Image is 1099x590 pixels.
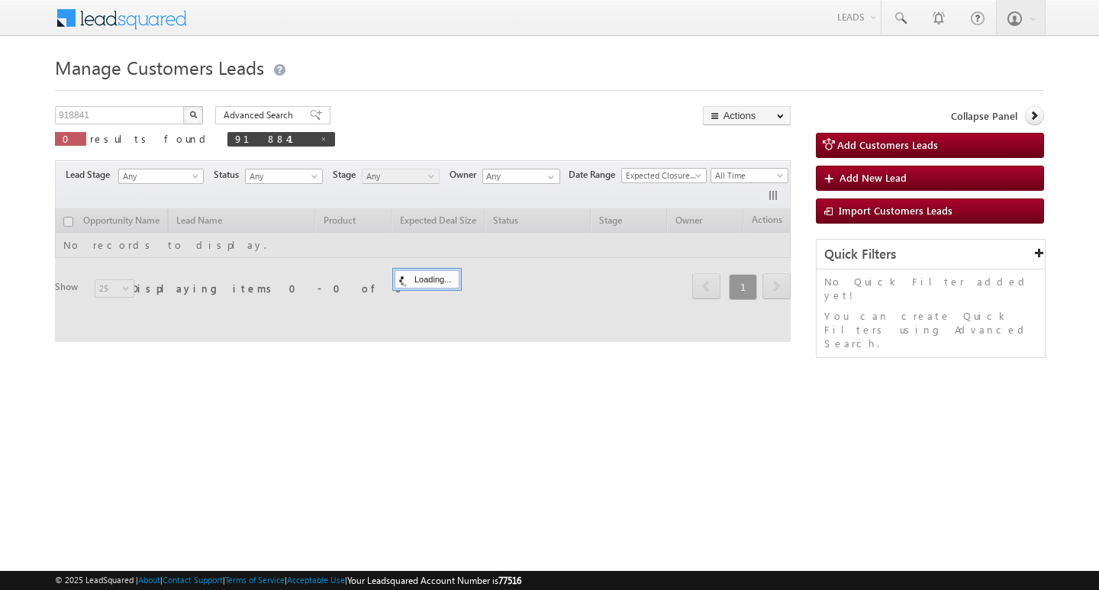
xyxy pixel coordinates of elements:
a: Expected Closure Date [621,168,707,183]
span: Any [246,169,318,183]
div: Quick Filters [817,240,1045,269]
span: Date Range [569,168,621,182]
span: Collapse Panel [951,109,1017,123]
span: Your Leadsquared Account Number is [347,575,521,586]
button: Actions [703,106,791,125]
span: Owner [450,168,482,182]
span: 77516 [498,575,521,586]
span: © 2025 LeadSquared | | | | | [55,573,521,588]
a: Any [362,169,440,184]
a: About [138,575,160,585]
span: All Time [711,169,784,182]
span: Any [363,169,435,183]
span: results found [90,132,211,145]
p: You can create Quick Filters using Advanced Search. [824,309,1037,350]
a: Any [245,169,323,184]
a: Terms of Service [225,575,285,585]
span: 918841 [235,132,312,145]
input: Type to Search [482,169,560,184]
span: Any [119,169,198,183]
div: Loading... [395,270,459,289]
a: Acceptable Use [287,575,345,585]
span: Expected Closure Date [622,169,701,182]
span: Import Customers Leads [839,204,952,217]
span: Status [214,168,245,182]
span: Add New Lead [840,171,907,184]
a: Any [118,169,204,184]
span: Advanced Search [224,108,298,122]
a: All Time [711,168,788,183]
p: No Quick Filter added yet! [824,275,1037,302]
span: Add Customers Leads [837,138,938,151]
img: Search [189,111,197,118]
span: 0 [63,132,79,145]
span: Lead Stage [66,168,116,182]
a: Show All Items [540,169,559,185]
span: Stage [333,168,362,182]
a: Contact Support [163,575,223,585]
span: Manage Customers Leads [55,55,264,79]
